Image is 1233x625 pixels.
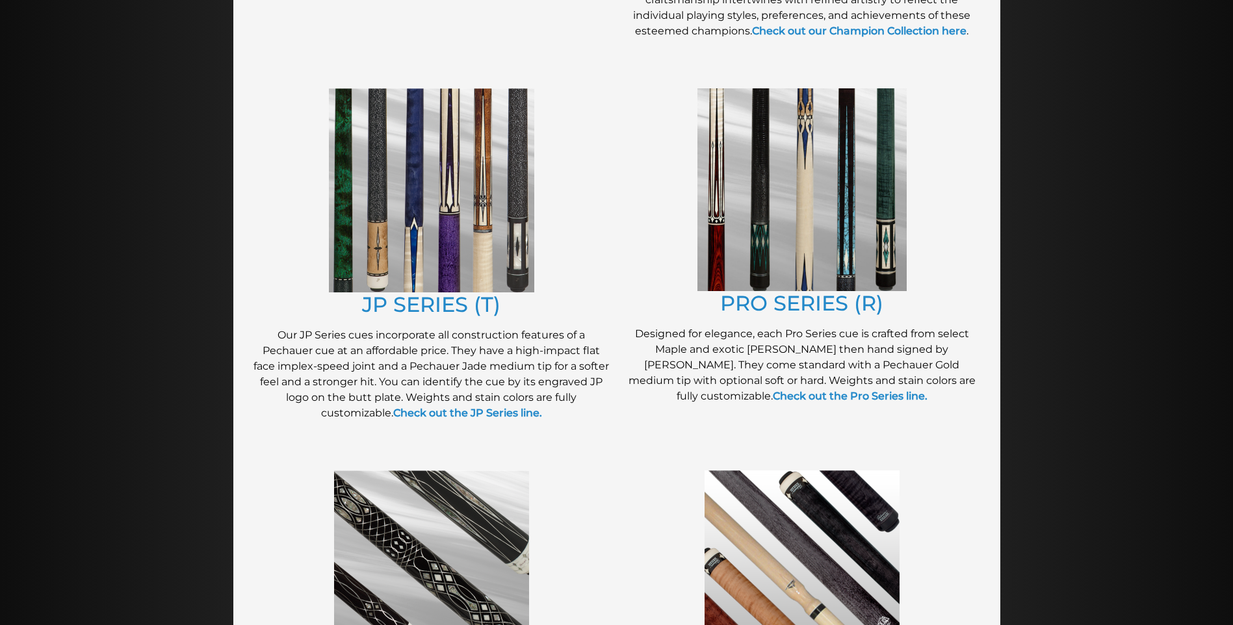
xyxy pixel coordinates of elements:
[773,390,928,402] a: Check out the Pro Series line.
[253,327,610,421] p: Our JP Series cues incorporate all construction features of a Pechauer cue at an affordable price...
[720,290,883,316] a: PRO SERIES (R)
[623,326,981,404] p: Designed for elegance, each Pro Series cue is crafted from select Maple and exotic [PERSON_NAME] ...
[752,25,967,37] a: Check out our Champion Collection here
[393,407,542,419] a: Check out the JP Series line.
[362,292,500,317] a: JP SERIES (T)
